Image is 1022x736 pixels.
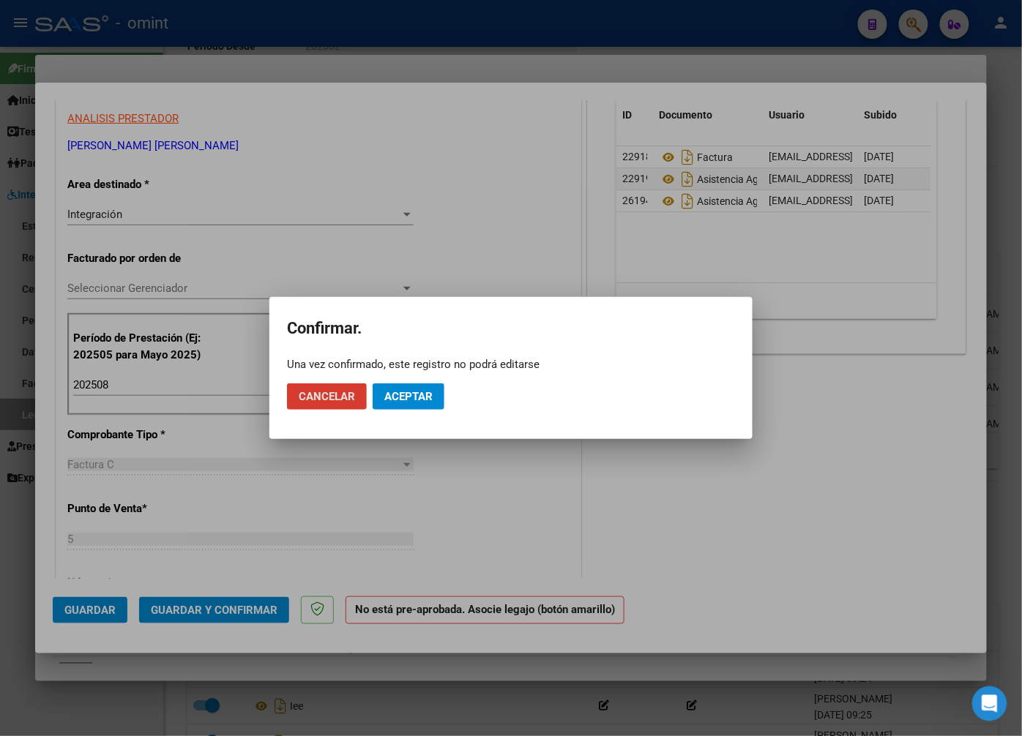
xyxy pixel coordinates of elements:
span: Cancelar [299,390,355,403]
button: Cancelar [287,383,367,410]
span: Aceptar [384,390,433,403]
iframe: Intercom live chat [972,686,1007,721]
div: Una vez confirmado, este registro no podrá editarse [287,357,735,372]
h2: Confirmar. [287,315,735,342]
button: Aceptar [373,383,444,410]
